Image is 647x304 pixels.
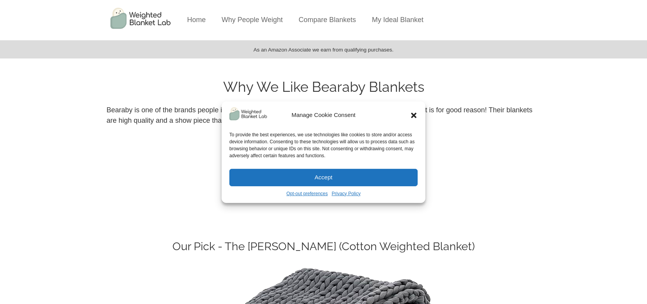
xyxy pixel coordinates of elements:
a: My Ideal Blanket [372,16,423,24]
h1: Why We Like Bearaby Blankets [107,76,540,97]
a: Compare Blankets [299,16,356,24]
a: Opt-out preferences [286,190,328,197]
img: Weighted Blanket Lab [229,107,268,120]
div: To provide the best experiences, we use technologies like cookies to store and/or access device i... [229,131,417,159]
p: Bearaby is one of the brands people immediately think of when talking about weighted blankets and... [107,105,540,126]
a: Why People Weight [222,16,283,24]
div: Close dialog [410,111,418,119]
button: Accept [229,169,418,186]
h2: Our Pick - The [PERSON_NAME] (Cotton Weighted Blanket) [107,241,540,252]
a: Privacy Policy [332,190,361,197]
p: Price Range: $150 – 375 (USD) [107,188,540,198]
span: As an Amazon Associate we earn from qualifying purchases. [253,47,394,53]
a: Home [187,16,206,24]
div: Manage Cookie Consent [291,111,355,120]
